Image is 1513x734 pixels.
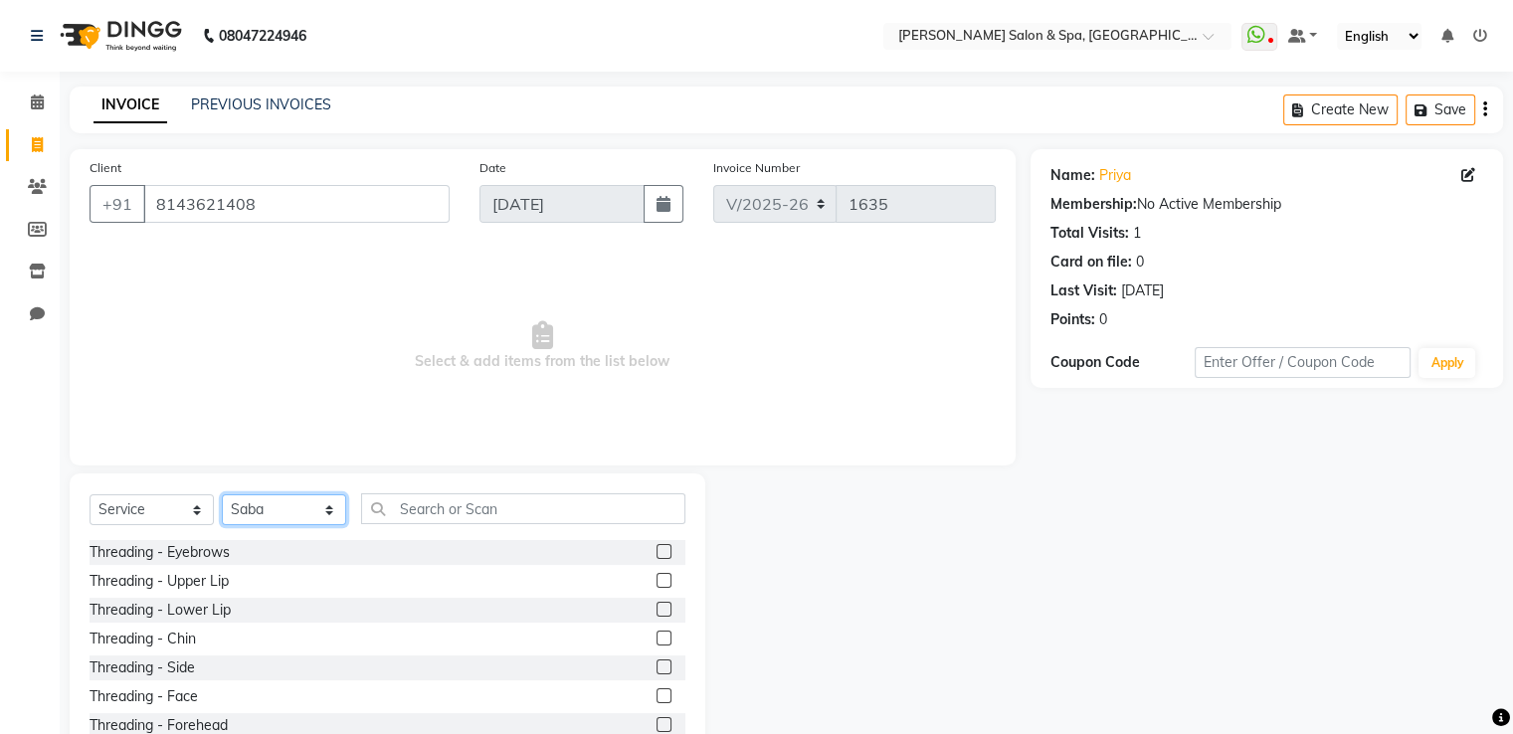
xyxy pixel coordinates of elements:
[219,8,306,64] b: 08047224946
[90,571,229,592] div: Threading - Upper Lip
[1121,280,1164,301] div: [DATE]
[479,159,506,177] label: Date
[1050,252,1132,273] div: Card on file:
[90,657,195,678] div: Threading - Side
[90,600,231,621] div: Threading - Lower Lip
[1050,194,1137,215] div: Membership:
[191,95,331,113] a: PREVIOUS INVOICES
[90,247,996,446] span: Select & add items from the list below
[1283,94,1398,125] button: Create New
[1050,194,1483,215] div: No Active Membership
[90,159,121,177] label: Client
[1050,352,1195,373] div: Coupon Code
[713,159,800,177] label: Invoice Number
[143,185,450,223] input: Search by Name/Mobile/Email/Code
[1133,223,1141,244] div: 1
[90,185,145,223] button: +91
[361,493,685,524] input: Search or Scan
[1050,280,1117,301] div: Last Visit:
[94,88,167,123] a: INVOICE
[1050,223,1129,244] div: Total Visits:
[90,629,196,649] div: Threading - Chin
[1050,165,1095,186] div: Name:
[90,686,198,707] div: Threading - Face
[1099,309,1107,330] div: 0
[1195,347,1412,378] input: Enter Offer / Coupon Code
[1099,165,1131,186] a: Priya
[1136,252,1144,273] div: 0
[51,8,187,64] img: logo
[1050,309,1095,330] div: Points:
[90,542,230,563] div: Threading - Eyebrows
[1406,94,1475,125] button: Save
[1418,348,1475,378] button: Apply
